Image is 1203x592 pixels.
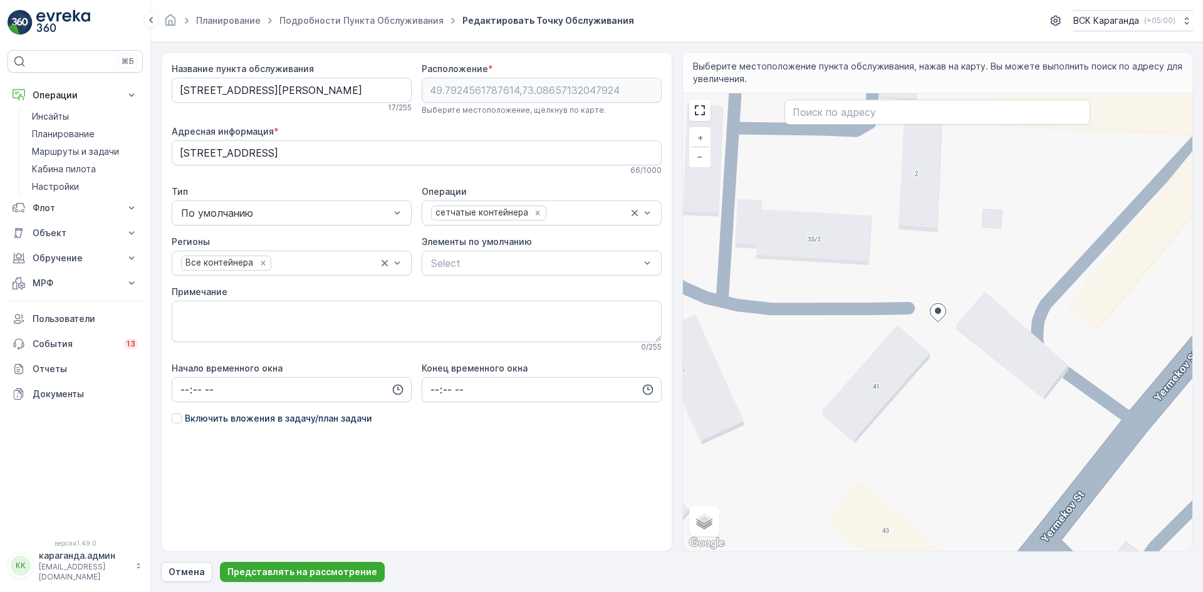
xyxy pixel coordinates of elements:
[1147,16,1173,25] font: +05:00
[33,202,55,213] font: Флот
[33,278,53,288] font: МРФ
[33,388,84,399] font: Документы
[784,100,1090,125] input: Поиск по адресу
[630,165,640,175] font: 66
[8,246,143,271] button: Обручение
[36,10,90,35] img: logo_light-DOdMpM7g.png
[172,236,210,247] font: Регионы
[220,562,385,582] button: Представлять на рассмотрение
[531,207,544,219] div: Удалить сетчатый контейнер
[172,286,227,297] font: Примечание
[122,56,134,66] font: ⌘Б
[422,363,528,373] font: Конец временного окна
[1073,15,1139,26] font: ВСК Караганда
[33,313,95,324] font: Пользователи
[422,236,532,247] font: Элементы по умолчанию
[396,103,398,112] font: /
[16,561,26,570] font: КК
[462,15,634,26] font: Редактировать точку обслуживания
[690,128,709,147] a: Увеличить масштаб
[686,535,727,551] img: Google
[32,111,69,122] font: Инсайты
[8,83,143,108] button: Операции
[690,147,709,166] a: Уменьшить масштаб
[33,90,78,100] font: Операции
[27,143,143,160] a: Маршруты и задачи
[8,195,143,221] button: Флот
[1073,10,1193,31] button: ВСК Караганда(+05:00)
[196,15,261,26] a: Планирование
[643,165,662,175] font: 1000
[32,181,79,192] font: Настройки
[8,549,143,582] button: ККкараганда.админ[EMAIL_ADDRESS][DOMAIN_NAME]
[648,342,662,351] font: 255
[8,10,33,35] img: логотип
[33,252,83,263] font: Обручение
[172,126,274,137] font: Адресная информация
[697,151,703,162] font: −
[398,103,412,112] font: 255
[690,507,718,535] a: Слои
[435,207,528,217] font: сетчатые контейнера
[164,18,177,29] a: Домашняя страница
[55,539,76,547] font: версия
[169,566,205,577] font: Отмена
[33,227,66,238] font: Объект
[686,535,727,551] a: Открыть эту область в Google Картах (открывается в новом окне)
[256,257,270,269] div: Удалить весь контейнер
[641,342,646,351] font: 0
[32,146,119,157] font: Маршруты и задачи
[8,382,143,407] a: Документы
[1173,16,1175,25] font: )
[27,178,143,195] a: Настройки
[431,256,640,271] p: Select
[39,550,115,561] font: караганда.админ
[227,566,377,577] font: Представлять на рассмотрение
[422,186,467,197] font: Операции
[33,363,67,374] font: Отчеты
[8,271,143,296] button: МРФ
[27,125,143,143] a: Планирование
[646,342,648,351] font: /
[640,165,643,175] font: /
[697,132,703,143] font: +
[39,562,105,581] font: [EMAIL_ADDRESS][DOMAIN_NAME]
[8,356,143,382] a: Отчеты
[161,562,212,582] button: Отмена
[279,15,444,26] a: Подробности пункта обслуживания
[8,306,143,331] a: Пользователи
[172,63,314,74] font: Название пункта обслуживания
[8,221,143,246] button: Объект
[422,63,488,74] font: Расположение
[8,331,143,356] a: События13
[693,61,1182,84] font: Выберите местоположение пункта обслуживания, нажав на карту. Вы можете выполнить поиск по адресу ...
[185,257,253,267] font: Все контейнера
[388,103,396,112] font: 17
[32,164,96,174] font: Кабина пилота
[172,363,283,373] font: Начало временного окна
[172,186,188,197] font: Тип
[422,105,606,115] font: Выберите местоположение, щелкнув по карте.
[32,128,95,139] font: Планирование
[27,160,143,178] a: Кабина пилота
[127,339,135,348] font: 13
[76,539,96,547] font: 1.49.0
[1144,16,1147,25] font: (
[690,101,709,120] a: Просмотреть в полноэкранном режиме
[27,108,143,125] a: Инсайты
[33,338,73,349] font: События
[185,413,372,423] font: Включить вложения в задачу/план задачи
